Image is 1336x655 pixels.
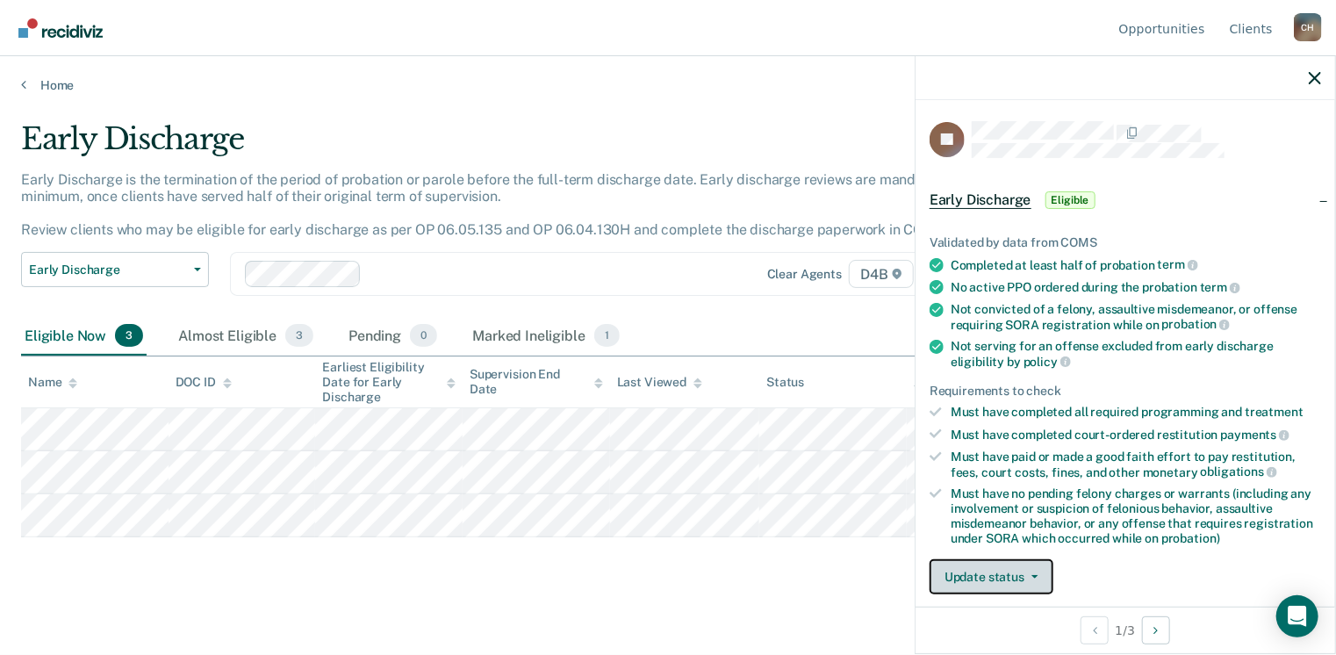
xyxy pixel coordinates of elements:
[849,260,913,288] span: D4B
[951,257,1321,273] div: Completed at least half of probation
[1221,428,1290,442] span: payments
[914,375,996,390] div: Assigned to
[285,324,313,347] span: 3
[21,317,147,356] div: Eligible Now
[21,77,1315,93] a: Home
[176,375,232,390] div: DOC ID
[951,339,1321,369] div: Not serving for an offense excluded from early discharge eligibility by
[930,235,1321,250] div: Validated by data from COMS
[28,375,77,390] div: Name
[1081,616,1109,644] button: Previous Opportunity
[18,18,103,38] img: Recidiviz
[1161,531,1220,545] span: probation)
[115,324,143,347] span: 3
[469,317,623,356] div: Marked Ineligible
[617,375,702,390] div: Last Viewed
[951,302,1321,332] div: Not convicted of a felony, assaultive misdemeanor, or offense requiring SORA registration while on
[1294,13,1322,41] div: C H
[21,121,1024,171] div: Early Discharge
[951,405,1321,420] div: Must have completed all required programming and
[1201,464,1277,479] span: obligations
[470,367,603,397] div: Supervision End Date
[930,384,1321,399] div: Requirements to check
[1200,280,1240,294] span: term
[1245,405,1304,419] span: treatment
[951,279,1321,295] div: No active PPO ordered during the probation
[1142,616,1170,644] button: Next Opportunity
[1045,191,1095,209] span: Eligible
[916,607,1335,653] div: 1 / 3
[322,360,456,404] div: Earliest Eligibility Date for Early Discharge
[1294,13,1322,41] button: Profile dropdown button
[766,375,804,390] div: Status
[1024,355,1071,369] span: policy
[21,171,965,239] p: Early Discharge is the termination of the period of probation or parole before the full-term disc...
[930,559,1053,594] button: Update status
[1276,595,1318,637] div: Open Intercom Messenger
[1162,317,1231,331] span: probation
[29,263,187,277] span: Early Discharge
[930,191,1031,209] span: Early Discharge
[951,427,1321,443] div: Must have completed court-ordered restitution
[410,324,437,347] span: 0
[594,324,620,347] span: 1
[1158,257,1198,271] span: term
[175,317,317,356] div: Almost Eligible
[767,267,842,282] div: Clear agents
[916,172,1335,228] div: Early DischargeEligible
[951,486,1321,545] div: Must have no pending felony charges or warrants (including any involvement or suspicion of feloni...
[951,450,1321,479] div: Must have paid or made a good faith effort to pay restitution, fees, court costs, fines, and othe...
[345,317,441,356] div: Pending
